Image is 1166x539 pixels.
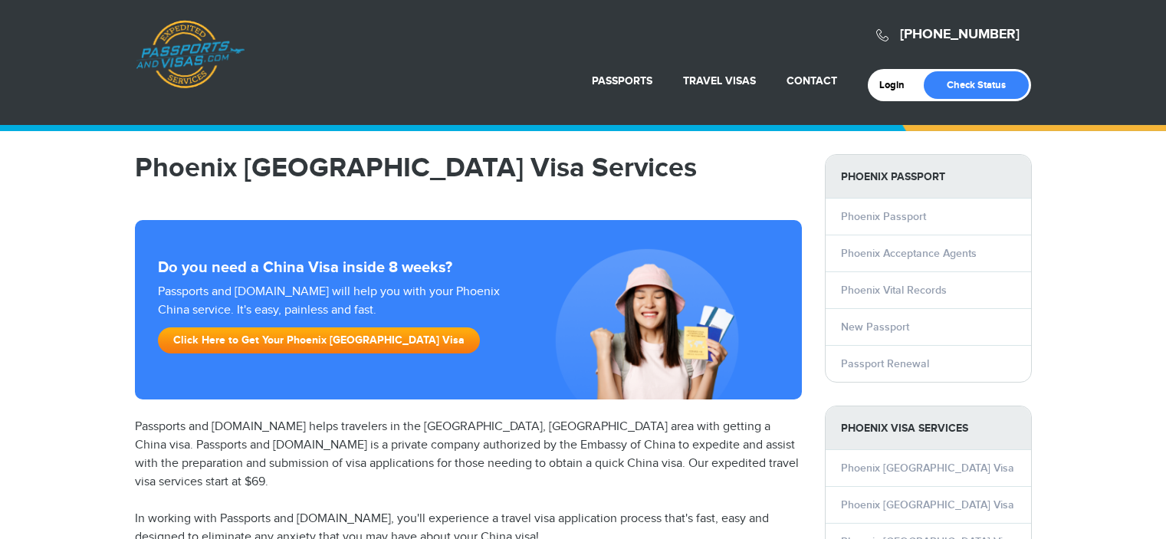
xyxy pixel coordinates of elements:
[158,327,480,353] a: Click Here to Get Your Phoenix [GEOGRAPHIC_DATA] Visa
[841,357,929,370] a: Passport Renewal
[683,74,756,87] a: Travel Visas
[900,26,1020,43] a: [PHONE_NUMBER]
[592,74,652,87] a: Passports
[158,258,779,277] strong: Do you need a China Visa inside 8 weeks?
[924,71,1029,99] a: Check Status
[136,20,245,89] a: Passports & [DOMAIN_NAME]
[841,210,926,223] a: Phoenix Passport
[841,320,909,334] a: New Passport
[135,418,802,491] p: Passports and [DOMAIN_NAME] helps travelers in the [GEOGRAPHIC_DATA], [GEOGRAPHIC_DATA] area with...
[841,284,947,297] a: Phoenix Vital Records
[787,74,837,87] a: Contact
[826,406,1031,450] strong: Phoenix Visa Services
[841,498,1014,511] a: Phoenix [GEOGRAPHIC_DATA] Visa
[135,154,802,182] h1: Phoenix [GEOGRAPHIC_DATA] Visa Services
[152,283,521,361] div: Passports and [DOMAIN_NAME] will help you with your Phoenix China service. It's easy, painless an...
[841,462,1014,475] a: Phoenix [GEOGRAPHIC_DATA] Visa
[826,155,1031,199] strong: Phoenix Passport
[841,247,977,260] a: Phoenix Acceptance Agents
[879,79,915,91] a: Login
